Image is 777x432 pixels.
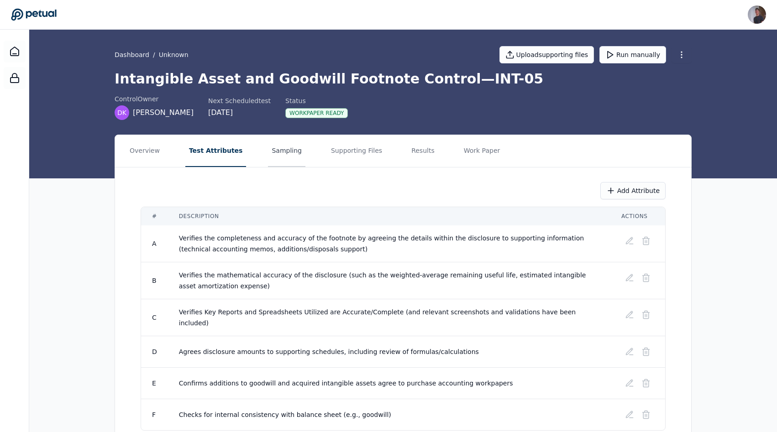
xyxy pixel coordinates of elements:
[499,46,594,63] button: Uploadsupporting files
[179,411,391,418] span: Checks for internal consistency with balance sheet (e.g., goodwill)
[621,344,638,360] button: Edit test attribute
[126,135,163,167] button: Overview
[152,411,156,418] span: F
[179,234,586,253] span: Verifies the completeness and accuracy of the footnote by agreeing the details within the disclos...
[141,207,168,225] th: #
[285,108,348,118] div: Workpaper Ready
[599,46,666,63] button: Run manually
[185,135,247,167] button: Test Attributes
[4,67,26,89] a: SOC
[152,314,157,321] span: C
[638,344,654,360] button: Delete test attribute
[179,308,578,327] span: Verifies Key Reports and Spreadsheets Utilized are Accurate/Complete (and relevant screenshots an...
[152,240,157,247] span: A
[4,41,26,62] a: Dashboard
[11,8,57,21] a: Go to Dashboard
[115,50,189,59] div: /
[460,135,504,167] button: Work Paper
[152,277,157,284] span: B
[268,135,305,167] button: Sampling
[621,375,638,391] button: Edit test attribute
[638,270,654,286] button: Delete test attribute
[159,50,189,59] button: Unknown
[115,71,692,87] h1: Intangible Asset and Goodwill Footnote Control — INT-05
[115,94,194,104] div: control Owner
[208,96,271,105] div: Next Scheduled test
[621,233,638,249] button: Edit test attribute
[638,375,654,391] button: Delete test attribute
[638,406,654,423] button: Delete test attribute
[408,135,438,167] button: Results
[638,307,654,323] button: Delete test attribute
[115,135,691,167] nav: Tabs
[179,271,588,290] span: Verifies the mathematical accuracy of the disclosure (such as the weighted-average remaining usef...
[152,348,157,355] span: D
[285,96,348,105] div: Status
[168,207,610,225] th: Description
[610,207,665,225] th: Actions
[179,348,479,355] span: Agrees disclosure amounts to supporting schedules, including review of formulas/calculations
[621,406,638,423] button: Edit test attribute
[117,108,126,117] span: DK
[327,135,386,167] button: Supporting Files
[748,5,766,24] img: Andrew Li
[179,380,513,387] span: Confirms additions to goodwill and acquired intangible assets agree to purchase accounting workpa...
[208,107,271,118] div: [DATE]
[152,380,156,387] span: E
[621,270,638,286] button: Edit test attribute
[115,50,149,59] a: Dashboard
[638,233,654,249] button: Delete test attribute
[621,307,638,323] button: Edit test attribute
[600,182,666,199] button: Add Attribute
[133,107,194,118] span: [PERSON_NAME]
